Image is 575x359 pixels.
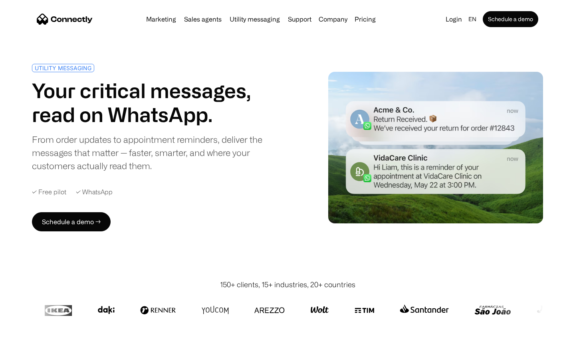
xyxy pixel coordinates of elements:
a: Utility messaging [226,16,283,22]
div: 150+ clients, 15+ industries, 20+ countries [220,279,355,290]
a: Pricing [351,16,379,22]
a: Support [285,16,315,22]
div: en [468,14,476,25]
a: Schedule a demo → [32,212,111,231]
ul: Language list [16,345,48,356]
a: Sales agents [181,16,225,22]
a: Schedule a demo [483,11,538,27]
div: ✓ Free pilot [32,188,66,196]
aside: Language selected: English [8,344,48,356]
div: ✓ WhatsApp [76,188,113,196]
a: Marketing [143,16,179,22]
div: UTILITY MESSAGING [35,65,91,71]
div: Company [319,14,347,25]
h1: Your critical messages, read on WhatsApp. [32,79,284,126]
div: From order updates to appointment reminders, deliver the messages that matter — faster, smarter, ... [32,133,284,172]
a: Login [442,14,465,25]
